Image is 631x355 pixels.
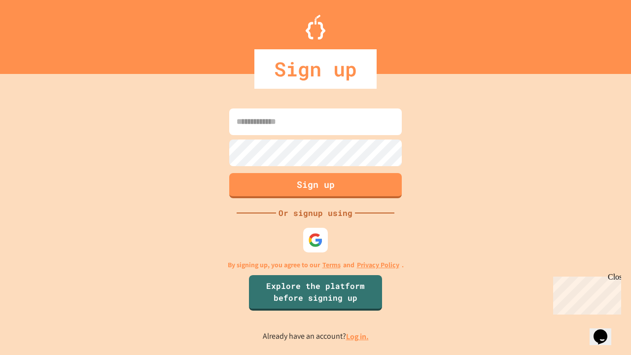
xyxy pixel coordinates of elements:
[229,173,402,198] button: Sign up
[228,260,404,270] p: By signing up, you agree to our and .
[322,260,341,270] a: Terms
[357,260,399,270] a: Privacy Policy
[308,233,323,248] img: google-icon.svg
[254,49,377,89] div: Sign up
[590,316,621,345] iframe: chat widget
[4,4,68,63] div: Chat with us now!Close
[263,330,369,343] p: Already have an account?
[346,331,369,342] a: Log in.
[549,273,621,315] iframe: chat widget
[276,207,355,219] div: Or signup using
[249,275,382,311] a: Explore the platform before signing up
[306,15,325,39] img: Logo.svg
